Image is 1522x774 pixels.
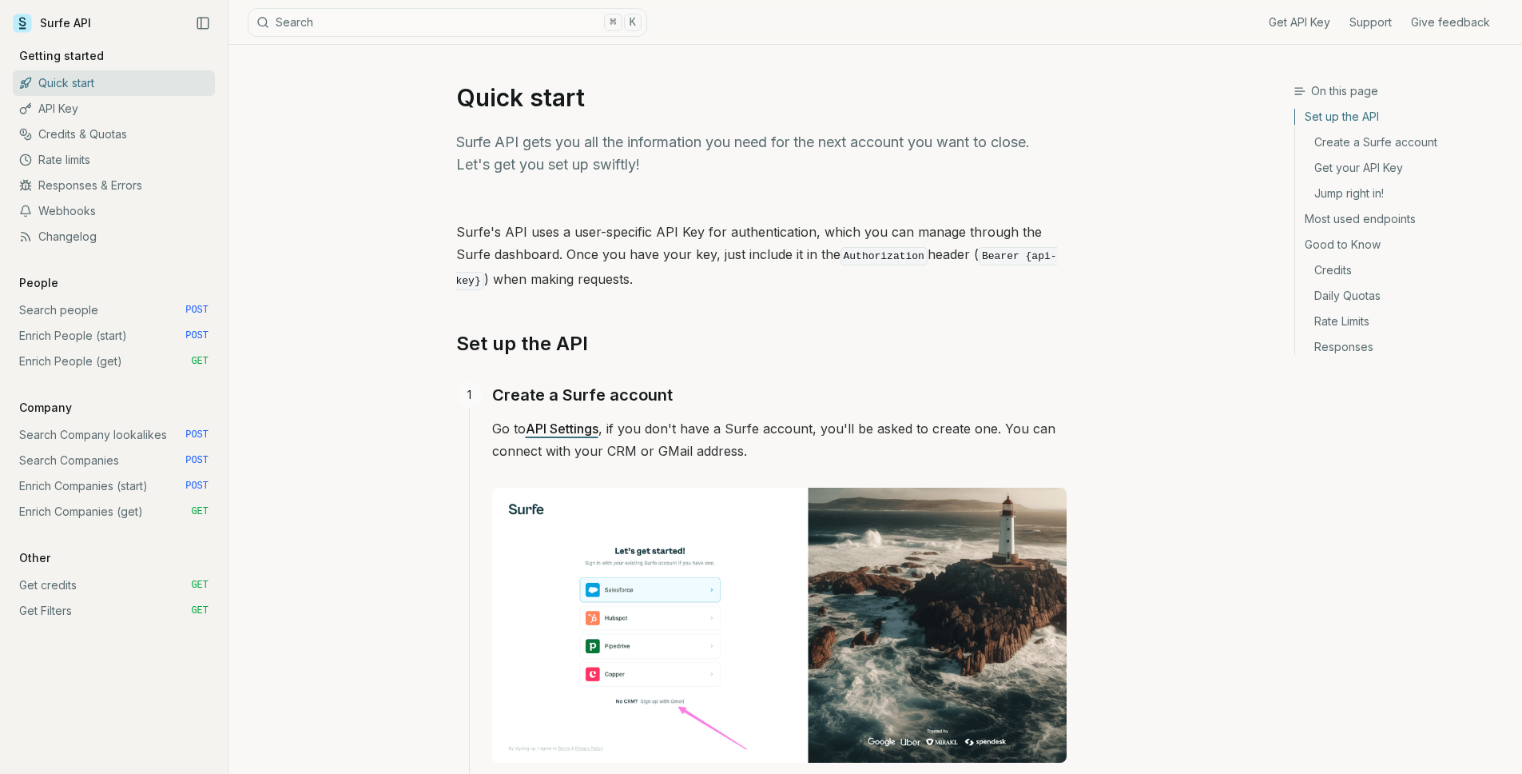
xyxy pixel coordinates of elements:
[185,429,209,441] span: POST
[13,48,110,64] p: Getting started
[13,598,215,624] a: Get Filters GET
[624,14,642,31] kbd: K
[1295,155,1509,181] a: Get your API Key
[13,473,215,499] a: Enrich Companies (start) POST
[191,579,209,592] span: GET
[13,96,215,122] a: API Key
[492,417,1067,462] p: Go to , if you don't have a Surfe account, you'll be asked to create one. You can connect with yo...
[13,550,57,566] p: Other
[13,70,215,96] a: Quick start
[13,573,215,598] a: Get credits GET
[604,14,622,31] kbd: ⌘
[1349,14,1392,30] a: Support
[1295,257,1509,283] a: Credits
[13,224,215,249] a: Changelog
[191,11,215,35] button: Collapse Sidebar
[13,275,65,291] p: People
[13,297,215,323] a: Search people POST
[526,421,598,437] a: API Settings
[1295,334,1509,355] a: Responses
[191,355,209,368] span: GET
[13,499,215,525] a: Enrich Companies (get) GET
[456,221,1067,293] p: Surfe's API uses a user-specific API Key for authentication, which you can manage through the Sur...
[456,83,1067,112] h1: Quick start
[1295,309,1509,334] a: Rate Limits
[13,349,215,374] a: Enrich People (get) GET
[13,147,215,173] a: Rate limits
[13,400,78,416] p: Company
[840,247,928,265] code: Authorization
[456,131,1067,176] p: Surfe API gets you all the information you need for the next account you want to close. Let's get...
[492,488,1067,763] img: Image
[185,304,209,317] span: POST
[13,448,215,473] a: Search Companies POST
[1269,14,1330,30] a: Get API Key
[13,11,91,35] a: Surfe API
[1411,14,1490,30] a: Give feedback
[185,329,209,342] span: POST
[1295,109,1509,130] a: Set up the API
[13,323,215,349] a: Enrich People (start) POST
[13,422,215,448] a: Search Company lookalikes POST
[13,198,215,224] a: Webhooks
[1295,206,1509,232] a: Most used endpoints
[191,505,209,518] span: GET
[456,331,588,357] a: Set up the API
[13,122,215,147] a: Credits & Quotas
[1295,130,1509,155] a: Create a Surfe account
[1294,83,1509,99] h3: On this page
[1295,283,1509,309] a: Daily Quotas
[492,382,673,408] a: Create a Surfe account
[191,604,209,617] span: GET
[185,454,209,467] span: POST
[185,480,209,493] span: POST
[1295,181,1509,206] a: Jump right in!
[13,173,215,198] a: Responses & Errors
[248,8,647,37] button: Search⌘K
[1295,232,1509,257] a: Good to Know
